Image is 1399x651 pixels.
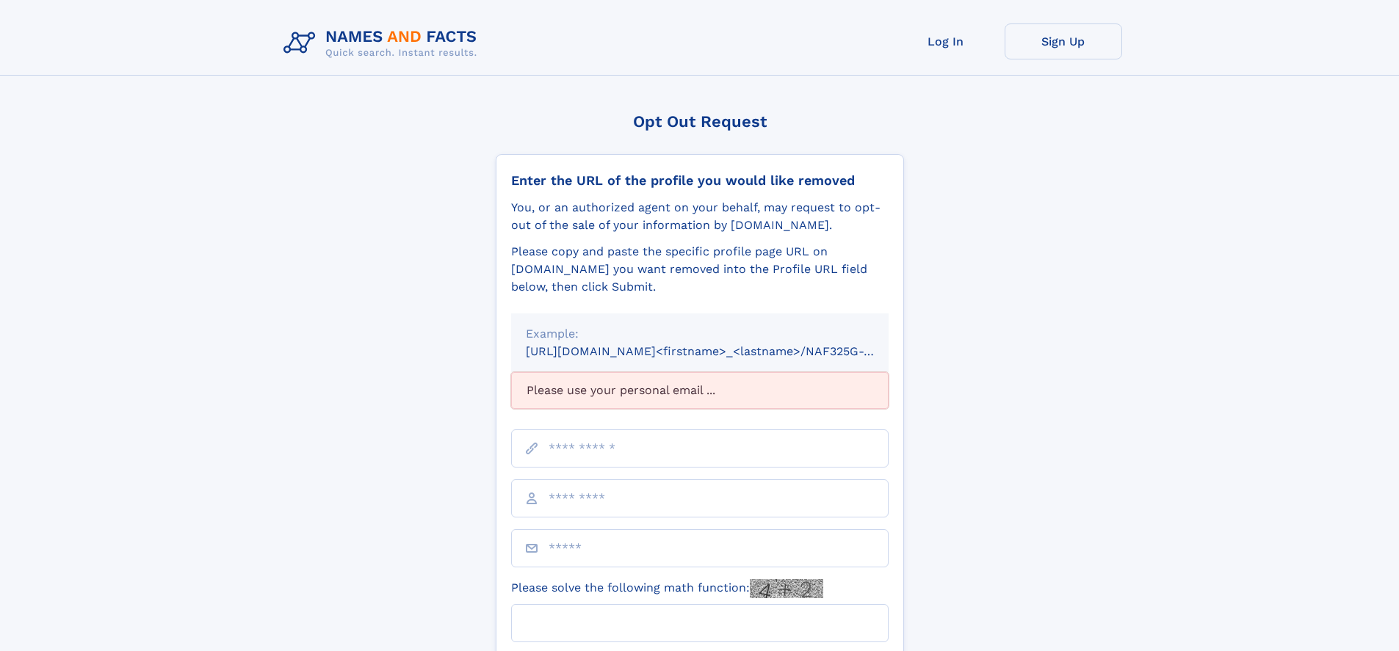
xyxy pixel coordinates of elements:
div: Please copy and paste the specific profile page URL on [DOMAIN_NAME] you want removed into the Pr... [511,243,889,296]
div: Please use your personal email ... [511,372,889,409]
a: Log In [887,23,1005,59]
div: You, or an authorized agent on your behalf, may request to opt-out of the sale of your informatio... [511,199,889,234]
div: Opt Out Request [496,112,904,131]
div: Enter the URL of the profile you would like removed [511,172,889,189]
small: [URL][DOMAIN_NAME]<firstname>_<lastname>/NAF325G-xxxxxxxx [526,344,917,358]
a: Sign Up [1005,23,1122,59]
label: Please solve the following math function: [511,579,823,598]
div: Example: [526,325,874,343]
img: Logo Names and Facts [278,23,489,63]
